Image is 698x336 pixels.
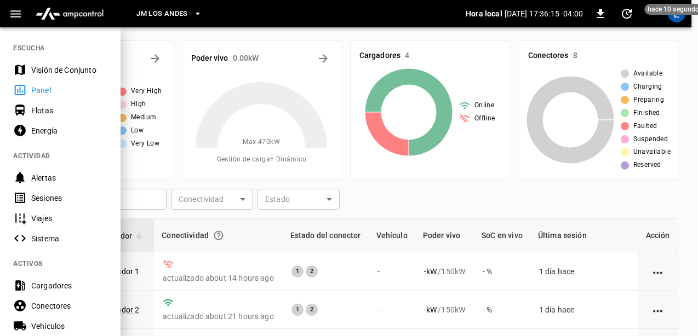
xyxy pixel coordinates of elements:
div: Sesiones [31,193,107,204]
div: Panel [31,85,107,96]
img: ampcontrol.io logo [31,3,108,24]
div: Sistema [31,233,107,244]
div: Conectores [31,300,107,311]
div: Cargadores [31,280,107,291]
div: Viajes [31,213,107,224]
p: Hora local [466,8,502,19]
div: Alertas [31,172,107,183]
div: Vehículos [31,321,107,332]
button: set refresh interval [618,5,636,22]
span: JM LOS ANDES [136,8,187,20]
div: Visión de Conjunto [31,65,107,76]
p: [DATE] 17:36:15 -04:00 [505,8,583,19]
div: Flotas [31,105,107,116]
div: Energía [31,125,107,136]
